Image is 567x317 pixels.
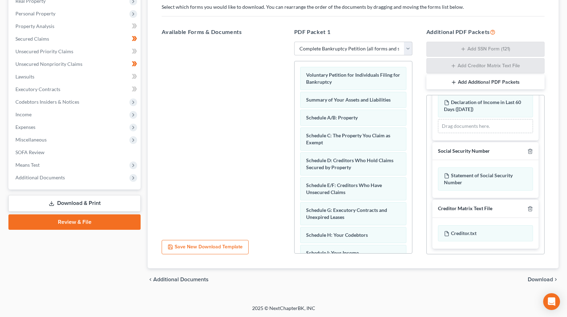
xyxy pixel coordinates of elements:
[162,240,249,255] button: Save New Download Template
[15,61,82,67] span: Unsecured Nonpriority Claims
[306,232,368,238] span: Schedule H: Your Codebtors
[10,146,141,159] a: SOFA Review
[15,11,55,16] span: Personal Property
[426,58,545,74] button: Add Creditor Matrix Text File
[153,277,209,282] span: Additional Documents
[438,225,533,241] div: Creditor.txt
[306,72,400,85] span: Voluntary Petition for Individuals Filing for Bankruptcy
[438,148,490,154] div: Social Security Number
[438,119,533,133] div: Drag documents here.
[528,277,559,282] button: Download chevron_right
[306,250,359,256] span: Schedule I: Your Income
[15,48,73,54] span: Unsecured Priority Claims
[10,20,141,33] a: Property Analysis
[15,174,65,180] span: Additional Documents
[15,124,35,130] span: Expenses
[426,42,545,57] button: Add SSN Form (121)
[294,28,412,36] h5: PDF Packet 1
[8,214,141,230] a: Review & File
[148,277,209,282] a: chevron_left Additional Documents
[438,205,492,212] div: Creditor Matrix Text File
[10,45,141,58] a: Unsecured Priority Claims
[15,99,79,105] span: Codebtors Insiders & Notices
[15,162,40,168] span: Means Test
[15,23,54,29] span: Property Analysis
[10,33,141,45] a: Secured Claims
[10,58,141,70] a: Unsecured Nonpriority Claims
[15,111,32,117] span: Income
[15,86,60,92] span: Executory Contracts
[10,70,141,83] a: Lawsuits
[306,115,358,120] span: Schedule A/B: Property
[8,195,141,212] a: Download & Print
[15,74,34,80] span: Lawsuits
[306,207,387,220] span: Schedule G: Executory Contracts and Unexpired Leases
[553,277,559,282] i: chevron_right
[162,4,545,11] p: Select which forms you would like to download. You can rearrange the order of the documents by dr...
[306,182,382,195] span: Schedule E/F: Creditors Who Have Unsecured Claims
[426,28,545,36] h5: Additional PDF Packets
[543,293,560,310] div: Open Intercom Messenger
[306,157,393,170] span: Schedule D: Creditors Who Hold Claims Secured by Property
[15,36,49,42] span: Secured Claims
[148,277,153,282] i: chevron_left
[426,75,545,90] button: Add Additional PDF Packets
[438,167,533,191] div: Statement of Social Security Number
[444,99,521,112] span: Declaration of Income in Last 60 Days ([DATE])
[15,149,45,155] span: SOFA Review
[306,132,390,145] span: Schedule C: The Property You Claim as Exempt
[15,137,47,143] span: Miscellaneous
[162,28,280,36] h5: Available Forms & Documents
[528,277,553,282] span: Download
[306,97,391,103] span: Summary of Your Assets and Liabilities
[10,83,141,96] a: Executory Contracts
